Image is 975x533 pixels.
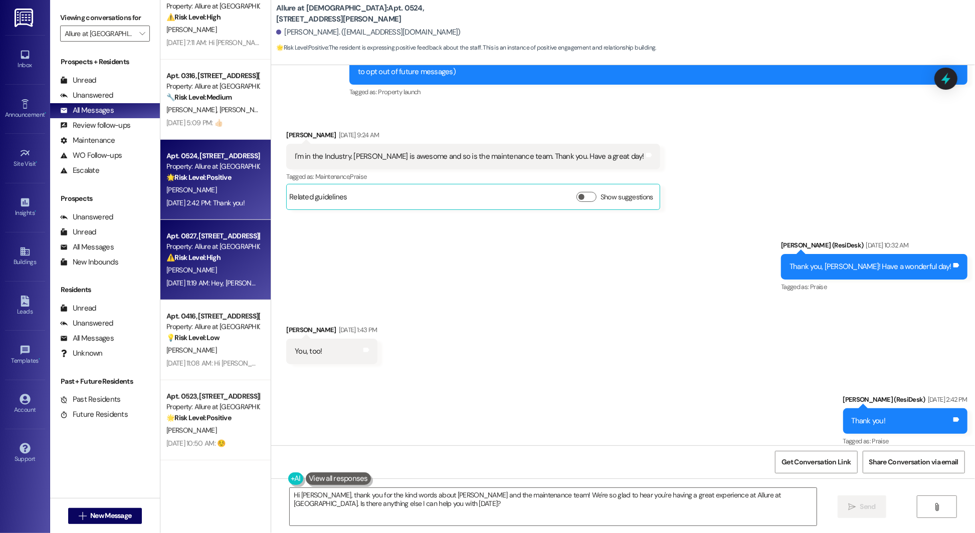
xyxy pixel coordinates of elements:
[60,212,113,222] div: Unanswered
[166,346,217,355] span: [PERSON_NAME]
[60,257,118,268] div: New Inbounds
[286,130,660,144] div: [PERSON_NAME]
[166,333,220,342] strong: 💡 Risk Level: Low
[45,110,46,117] span: •
[315,172,350,181] span: Maintenance ,
[843,434,967,448] div: Tagged as:
[933,503,941,511] i: 
[166,173,231,182] strong: 🌟 Risk Level: Positive
[166,198,245,207] div: [DATE] 2:42 PM: Thank you!
[60,135,115,146] div: Maintenance
[166,13,221,22] strong: ⚠️ Risk Level: High
[286,325,377,339] div: [PERSON_NAME]
[276,27,461,38] div: [PERSON_NAME]. ([EMAIL_ADDRESS][DOMAIN_NAME])
[350,172,366,181] span: Praise
[838,495,886,518] button: Send
[852,416,886,426] div: Thank you!
[50,57,160,67] div: Prospects + Residents
[60,75,96,86] div: Unread
[166,71,259,81] div: Apt. 0316, [STREET_ADDRESS][PERSON_NAME]
[336,325,377,335] div: [DATE] 1:43 PM
[166,241,259,252] div: Property: Allure at [GEOGRAPHIC_DATA]
[60,150,122,161] div: WO Follow-ups
[60,165,99,176] div: Escalate
[860,501,876,512] span: Send
[843,394,967,408] div: [PERSON_NAME] (ResiDesk)
[166,118,223,127] div: [DATE] 5:09 PM: 👍🏻
[60,242,114,252] div: All Messages
[5,293,45,320] a: Leads
[50,285,160,295] div: Residents
[781,280,967,294] div: Tagged as:
[90,510,131,521] span: New Message
[60,105,114,116] div: All Messages
[5,342,45,369] a: Templates •
[295,151,644,162] div: I'm in the Industry. [PERSON_NAME] is awesome and so is the maintenance team. Thank you. Have a g...
[166,253,221,262] strong: ⚠️ Risk Level: High
[166,93,232,102] strong: 🔧 Risk Level: Medium
[36,159,38,166] span: •
[5,194,45,221] a: Insights •
[15,9,35,27] img: ResiDesk Logo
[5,440,45,467] a: Support
[166,1,259,12] div: Property: Allure at [GEOGRAPHIC_DATA]
[781,240,967,254] div: [PERSON_NAME] (ResiDesk)
[60,348,103,359] div: Unknown
[166,38,735,47] div: [DATE] 7:11 AM: Hi [PERSON_NAME], thanks for letting us know about the exit gate! I’ll alert the ...
[166,265,217,275] span: [PERSON_NAME]
[60,409,128,420] div: Future Residents
[35,208,36,215] span: •
[60,318,113,329] div: Unanswered
[378,88,421,96] span: Property launch
[166,161,259,172] div: Property: Allure at [GEOGRAPHIC_DATA]
[60,120,130,131] div: Review follow-ups
[810,283,827,291] span: Praise
[60,394,121,405] div: Past Residents
[782,457,851,467] span: Get Conversation Link
[60,90,113,101] div: Unanswered
[336,130,379,140] div: [DATE] 9:24 AM
[60,333,114,344] div: All Messages
[166,311,259,322] div: Apt. 0416, [STREET_ADDRESS][PERSON_NAME]
[5,145,45,172] a: Site Visit •
[166,151,259,161] div: Apt. 0524, [STREET_ADDRESS][PERSON_NAME]
[872,437,889,445] span: Praise
[166,439,225,448] div: [DATE] 10:50 AM: ☺️
[166,279,443,288] div: [DATE] 11:19 AM: Hey, [PERSON_NAME]! As per our onsite team, you will probably get it this week.
[5,46,45,73] a: Inbox
[166,231,259,241] div: Apt. 0827, [STREET_ADDRESS][PERSON_NAME]
[790,261,951,272] div: Thank you, [PERSON_NAME]! Have a wonderful day!
[166,359,705,368] div: [DATE] 11:08 AM: Hi [PERSON_NAME]! Thanks for the suggestion. I'll pass along the feedback about ...
[5,391,45,418] a: Account
[79,512,86,520] i: 
[869,457,958,467] span: Share Conversation via email
[220,105,270,114] span: [PERSON_NAME]
[295,346,322,357] div: You, too!
[166,25,217,34] span: [PERSON_NAME]
[276,43,656,53] span: : The resident is expressing positive feedback about the staff. This is an instance of positive e...
[349,85,967,99] div: Tagged as:
[166,81,259,92] div: Property: Allure at [GEOGRAPHIC_DATA]
[166,402,259,412] div: Property: Allure at [GEOGRAPHIC_DATA]
[166,185,217,194] span: [PERSON_NAME]
[166,413,231,422] strong: 🌟 Risk Level: Positive
[166,105,220,114] span: [PERSON_NAME]
[276,44,328,52] strong: 🌟 Risk Level: Positive
[276,3,477,25] b: Allure at [DEMOGRAPHIC_DATA]: Apt. 0524, [STREET_ADDRESS][PERSON_NAME]
[50,193,160,204] div: Prospects
[39,356,40,363] span: •
[290,488,817,525] textarea: Hi [PERSON_NAME], thank you for the kind words about [PERSON_NAME] and the maintenance team! We'r...
[5,243,45,270] a: Buildings
[60,227,96,237] div: Unread
[60,10,150,26] label: Viewing conversations for
[863,451,965,473] button: Share Conversation via email
[60,303,96,314] div: Unread
[775,451,857,473] button: Get Conversation Link
[166,391,259,402] div: Apt. 0523, [STREET_ADDRESS][PERSON_NAME]
[289,192,347,206] div: Related guidelines
[601,192,653,202] label: Show suggestions
[166,426,217,435] span: [PERSON_NAME]
[68,508,142,524] button: New Message
[139,30,145,38] i: 
[925,394,967,405] div: [DATE] 2:42 PM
